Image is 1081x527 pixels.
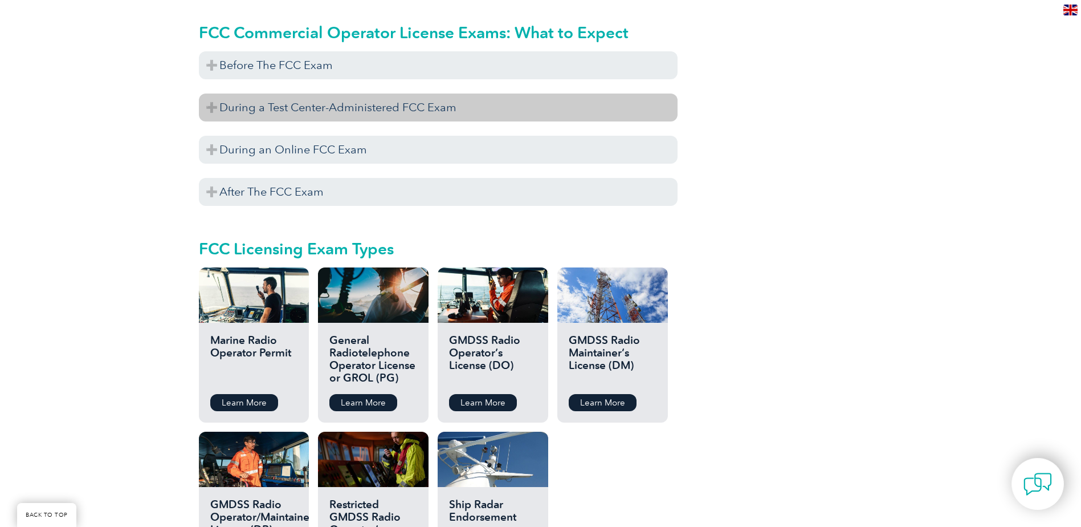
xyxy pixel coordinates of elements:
a: Learn More [210,394,278,411]
a: BACK TO TOP [17,503,76,527]
h2: FCC Licensing Exam Types [199,240,678,258]
h3: During an Online FCC Exam [199,136,678,164]
h3: After The FCC Exam [199,178,678,206]
h2: FCC Commercial Operator License Exams: What to Expect [199,23,678,42]
h2: General Radiotelephone Operator License or GROL (PG) [329,334,417,386]
img: en [1063,5,1078,15]
a: Learn More [569,394,637,411]
h3: Before The FCC Exam [199,51,678,79]
h3: During a Test Center-Administered FCC Exam [199,94,678,121]
a: Learn More [449,394,517,411]
img: contact-chat.png [1023,470,1052,498]
h2: GMDSS Radio Maintainer’s License (DM) [569,334,656,386]
a: Learn More [329,394,397,411]
h2: GMDSS Radio Operator’s License (DO) [449,334,536,386]
h2: Marine Radio Operator Permit [210,334,297,386]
